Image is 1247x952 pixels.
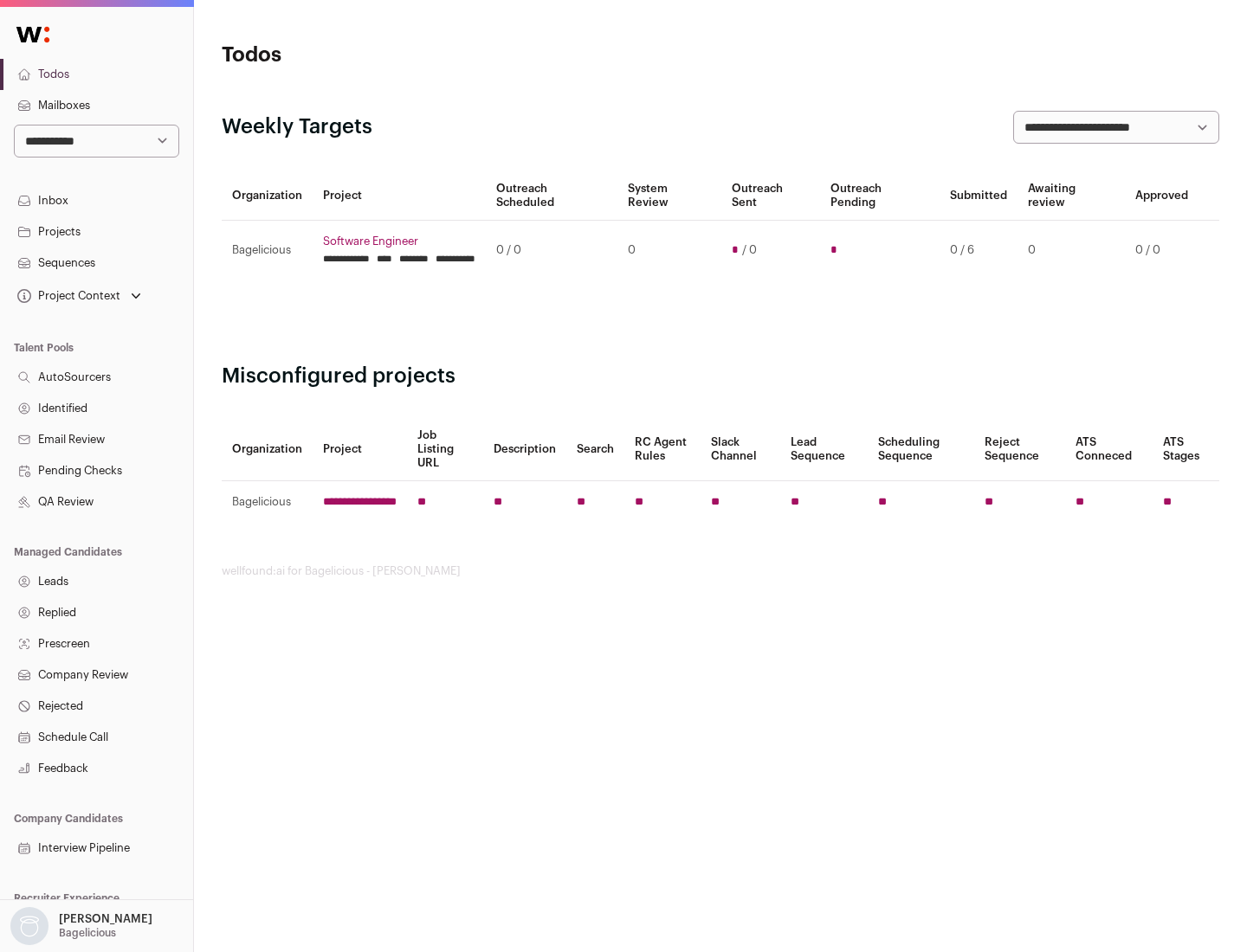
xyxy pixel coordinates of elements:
[1018,221,1125,280] td: 0
[222,171,313,221] th: Organization
[940,221,1018,280] td: 0 / 6
[974,418,1066,481] th: Reject Sequence
[486,221,617,280] td: 0 / 0
[407,418,483,481] th: Job Listing URL
[617,171,720,221] th: System Review
[566,418,624,481] th: Search
[222,418,313,481] th: Organization
[222,221,313,280] td: Bagelicious
[868,418,974,481] th: Scheduling Sequence
[222,363,1219,390] h2: Misconfigured projects
[313,171,486,221] th: Project
[59,912,152,926] p: [PERSON_NAME]
[701,418,780,481] th: Slack Channel
[1018,171,1125,221] th: Awaiting review
[940,171,1018,221] th: Submitted
[222,42,554,69] h1: Todos
[1065,418,1152,481] th: ATS Conneced
[780,418,868,481] th: Lead Sequence
[1153,418,1219,481] th: ATS Stages
[624,418,700,481] th: RC Agent Rules
[721,171,821,221] th: Outreach Sent
[222,564,1219,578] footer: wellfound:ai for Bagelicious - [PERSON_NAME]
[14,284,145,308] button: Open dropdown
[323,235,475,248] a: Software Engineer
[14,289,120,303] div: Project Context
[617,221,720,280] td: 0
[483,418,566,481] th: Description
[7,17,59,52] img: Wellfound
[742,243,757,257] span: / 0
[1125,221,1199,280] td: 0 / 0
[313,418,407,481] th: Project
[7,907,156,945] button: Open dropdown
[10,907,48,945] img: nopic.png
[222,113,372,141] h2: Weekly Targets
[222,481,313,524] td: Bagelicious
[59,926,116,940] p: Bagelicious
[486,171,617,221] th: Outreach Scheduled
[1125,171,1199,221] th: Approved
[820,171,939,221] th: Outreach Pending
